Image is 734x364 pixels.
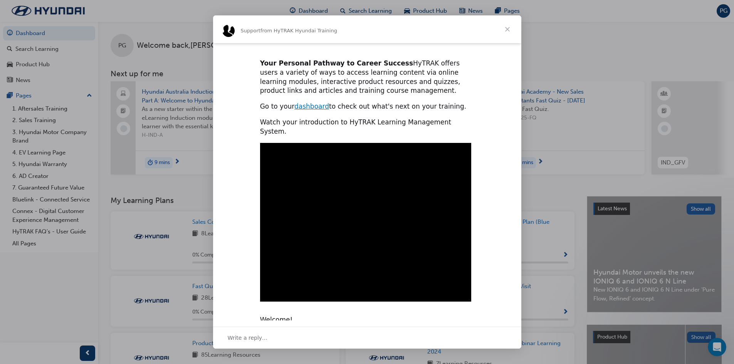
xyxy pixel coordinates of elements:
b: Your Personal Pathway to Career Success [260,59,413,67]
div: Welcome! [260,307,474,325]
div: Open conversation and reply [213,327,521,349]
img: Profile image for Support [222,25,235,37]
div: Go to your to check out what's next on your training. [260,102,474,111]
video: Play video [225,143,507,302]
span: from HyTRAK Hyundai Training [260,28,337,34]
div: HyTRAK offers users a variety of ways to access learning content via online learning modules, int... [260,59,474,96]
a: dashboard [294,102,329,110]
span: Support [241,28,260,34]
span: Close [494,15,521,43]
span: Write a reply… [228,333,268,343]
div: Watch your introduction to HyTRAK Learning Management System. [260,118,474,136]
